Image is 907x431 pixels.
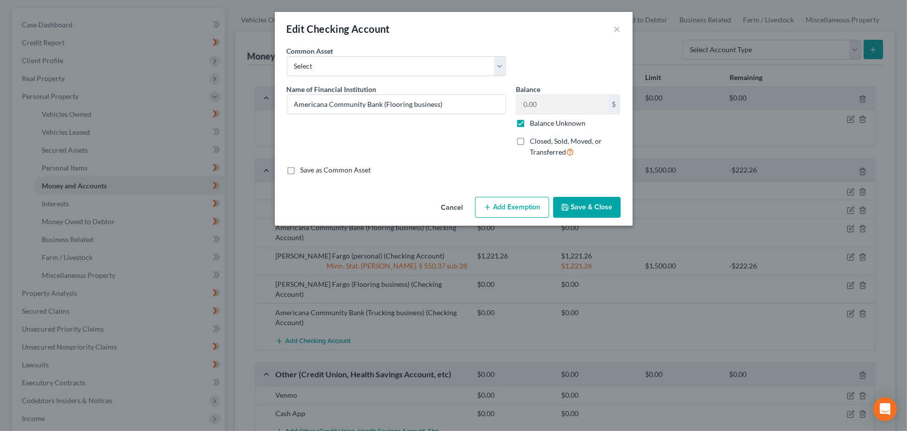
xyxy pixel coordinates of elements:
div: Edit Checking Account [287,22,390,36]
label: Balance Unknown [530,118,585,128]
button: Save & Close [553,197,621,218]
input: Enter name... [287,95,505,114]
button: Cancel [433,198,471,218]
label: Balance [516,84,540,94]
label: Save as Common Asset [301,165,371,175]
div: $ [608,95,620,114]
div: Open Intercom Messenger [873,397,897,421]
input: 0.00 [516,95,608,114]
label: Common Asset [287,46,333,56]
span: Closed, Sold, Moved, or Transferred [530,137,602,156]
button: × [614,23,621,35]
button: Add Exemption [475,197,549,218]
span: Name of Financial Institution [287,85,377,93]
